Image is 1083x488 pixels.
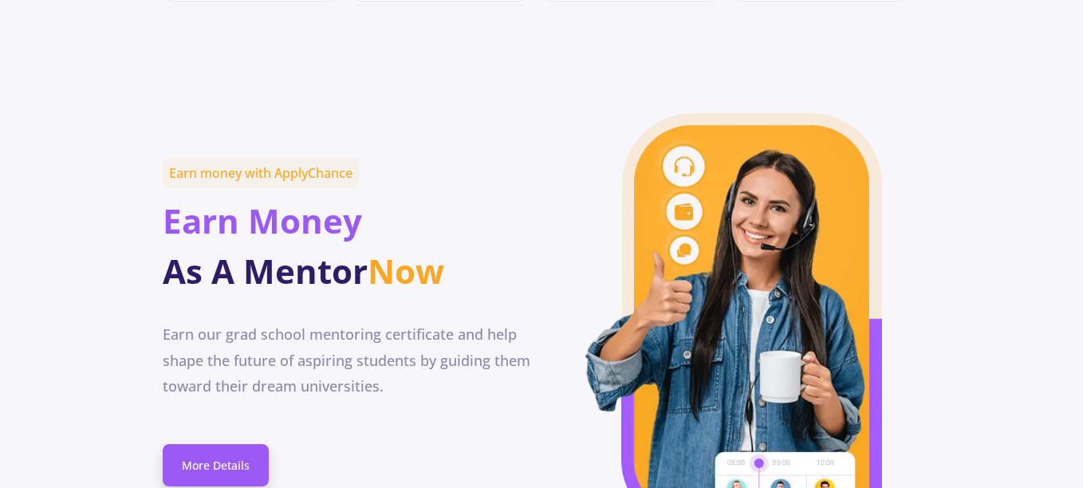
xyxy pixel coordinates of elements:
b: As A Mentor [163,198,444,293]
span: Earn our grad school mentoring certificate and help shape the future of aspiring students by guid... [163,325,530,396]
a: More Details [163,444,269,486]
span: Earn Money [163,198,362,243]
span: Now [368,248,444,293]
span: Earn money with ApplyChance [163,158,359,188]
